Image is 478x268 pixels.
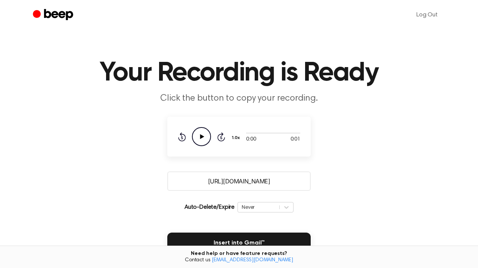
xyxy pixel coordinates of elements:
[4,257,474,264] span: Contact us
[409,6,445,24] a: Log Out
[242,204,276,211] div: Never
[96,92,382,105] p: Click the button to copy your recording.
[231,132,243,144] button: 1.0x
[246,136,256,144] span: 0:00
[48,60,430,86] h1: Your Recording is Ready
[184,203,235,212] p: Auto-Delete/Expire
[291,136,300,144] span: 0:01
[33,8,75,22] a: Beep
[167,233,311,253] button: Insert into Gmail™
[212,258,293,263] a: [EMAIL_ADDRESS][DOMAIN_NAME]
